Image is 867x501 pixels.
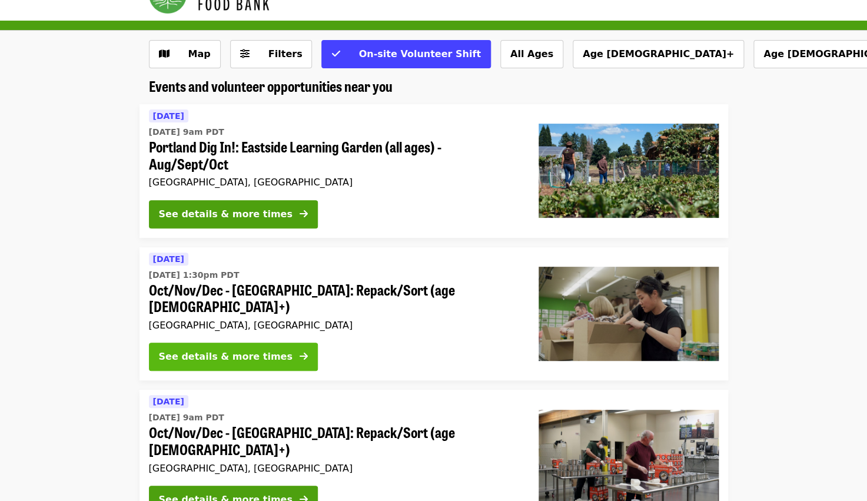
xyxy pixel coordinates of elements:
div: [GEOGRAPHIC_DATA], [GEOGRAPHIC_DATA] [149,177,520,188]
button: Age [DEMOGRAPHIC_DATA]+ [573,40,744,68]
span: [DATE] [153,397,184,406]
div: See details & more times [159,207,293,221]
i: arrow-right icon [300,208,308,220]
span: Oct/Nov/Dec - [GEOGRAPHIC_DATA]: Repack/Sort (age [DEMOGRAPHIC_DATA]+) [149,281,520,316]
div: See details & more times [159,350,293,364]
span: [DATE] [153,254,184,264]
a: See details for "Portland Dig In!: Eastside Learning Garden (all ages) - Aug/Sept/Oct" [139,104,728,238]
button: See details & more times [149,200,318,228]
button: All Ages [500,40,563,68]
div: [GEOGRAPHIC_DATA], [GEOGRAPHIC_DATA] [149,320,520,331]
a: See details for "Oct/Nov/Dec - Portland: Repack/Sort (age 8+)" [139,247,728,381]
span: Portland Dig In!: Eastside Learning Garden (all ages) - Aug/Sept/Oct [149,138,520,172]
i: map icon [159,48,170,59]
span: On-site Volunteer Shift [358,48,480,59]
time: [DATE] 1:30pm PDT [149,269,240,281]
img: Oct/Nov/Dec - Portland: Repack/Sort (age 8+) organized by Oregon Food Bank [539,267,719,361]
span: Oct/Nov/Dec - [GEOGRAPHIC_DATA]: Repack/Sort (age [DEMOGRAPHIC_DATA]+) [149,424,520,458]
button: On-site Volunteer Shift [321,40,490,68]
span: Map [188,48,211,59]
i: sliders-h icon [240,48,250,59]
span: Filters [268,48,303,59]
time: [DATE] 9am PDT [149,126,224,138]
span: [DATE] [153,111,184,121]
img: Portland Dig In!: Eastside Learning Garden (all ages) - Aug/Sept/Oct organized by Oregon Food Bank [539,124,719,218]
button: Show map view [149,40,221,68]
button: Filters (0 selected) [230,40,313,68]
button: See details & more times [149,343,318,371]
span: Events and volunteer opportunities near you [149,75,393,96]
div: [GEOGRAPHIC_DATA], [GEOGRAPHIC_DATA] [149,463,520,474]
i: arrow-right icon [300,351,308,362]
i: check icon [331,48,340,59]
time: [DATE] 9am PDT [149,412,224,424]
